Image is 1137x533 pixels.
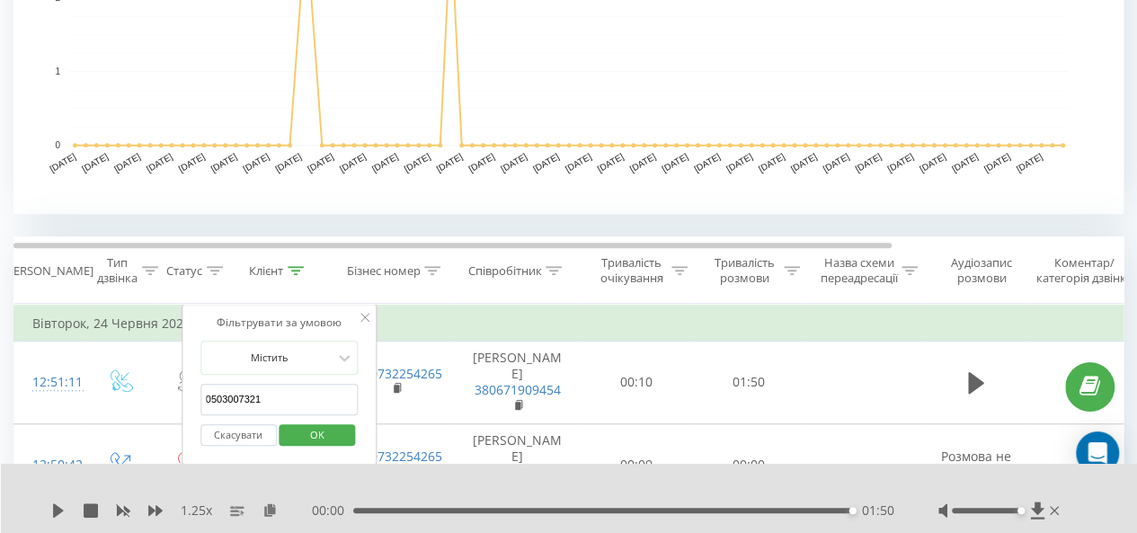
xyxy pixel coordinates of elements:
div: Тип дзвінка [97,255,138,286]
div: 12:50:42 [32,448,68,483]
text: [DATE] [177,151,207,173]
text: [DATE] [853,151,883,173]
text: 0 [55,140,60,150]
div: Співробітник [467,263,541,279]
span: 00:00 [312,502,353,520]
div: Бізнес номер [346,263,420,279]
div: Аудіозапис розмови [937,255,1025,286]
text: [DATE] [273,151,303,173]
text: [DATE] [241,151,271,173]
div: Назва схеми переадресації [820,255,897,286]
div: Accessibility label [1017,507,1025,514]
div: Open Intercom Messenger [1076,431,1119,475]
td: 01:50 [693,342,805,424]
a: 380732254265 [356,365,442,382]
text: [DATE] [789,151,819,173]
text: [DATE] [724,151,754,173]
text: [DATE] [531,151,561,173]
button: OK [280,424,356,447]
text: [DATE] [48,151,77,173]
div: Клієнт [249,263,283,279]
div: Accessibility label [849,507,857,514]
text: [DATE] [370,151,400,173]
text: [DATE] [1015,151,1044,173]
text: [DATE] [918,151,947,173]
text: 1 [55,67,60,76]
text: [DATE] [564,151,593,173]
div: 12:51:11 [32,365,68,400]
span: OK [292,421,342,449]
text: [DATE] [885,151,915,173]
td: [PERSON_NAME] [455,423,581,506]
text: [DATE] [338,151,368,173]
text: [DATE] [596,151,626,173]
text: [DATE] [499,151,529,173]
text: [DATE] [757,151,786,173]
text: [DATE] [306,151,335,173]
a: 380671909454 [475,381,561,398]
text: [DATE] [982,151,1012,173]
text: [DATE] [145,151,174,173]
td: 00:00 [693,423,805,506]
text: [DATE] [435,151,465,173]
td: 00:10 [581,342,693,424]
text: [DATE] [466,151,496,173]
span: Розмова не відбулась [941,448,1011,481]
input: Введіть значення [200,384,359,415]
text: [DATE] [403,151,432,173]
td: [PERSON_NAME] [455,342,581,424]
div: Коментар/категорія дзвінка [1032,255,1137,286]
div: Статус [166,263,202,279]
td: 00:09 [581,423,693,506]
text: [DATE] [209,151,239,173]
span: 1.25 x [181,502,212,520]
span: 01:50 [861,502,893,520]
text: [DATE] [692,151,722,173]
text: [DATE] [80,151,110,173]
a: 380732254265 [356,448,442,465]
button: Скасувати [200,424,277,447]
text: [DATE] [660,151,689,173]
text: [DATE] [950,151,980,173]
div: [PERSON_NAME] [3,263,93,279]
text: [DATE] [822,151,851,173]
div: Фільтрувати за умовою [200,314,359,332]
div: Тривалість розмови [708,255,779,286]
text: [DATE] [112,151,142,173]
text: [DATE] [628,151,658,173]
div: Тривалість очікування [596,255,667,286]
